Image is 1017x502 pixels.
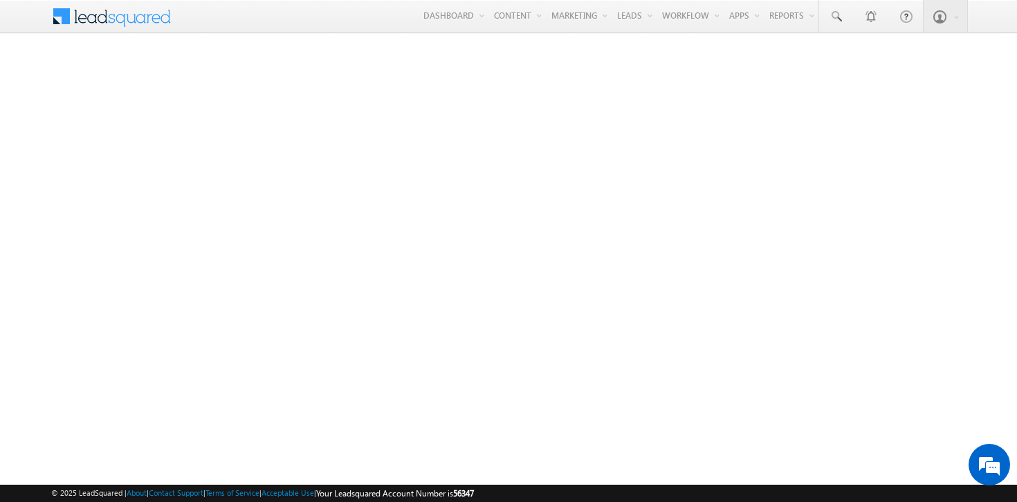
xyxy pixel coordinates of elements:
[149,488,203,497] a: Contact Support
[262,488,314,497] a: Acceptable Use
[205,488,259,497] a: Terms of Service
[51,487,474,500] span: © 2025 LeadSquared | | | | |
[316,488,474,499] span: Your Leadsquared Account Number is
[127,488,147,497] a: About
[453,488,474,499] span: 56347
